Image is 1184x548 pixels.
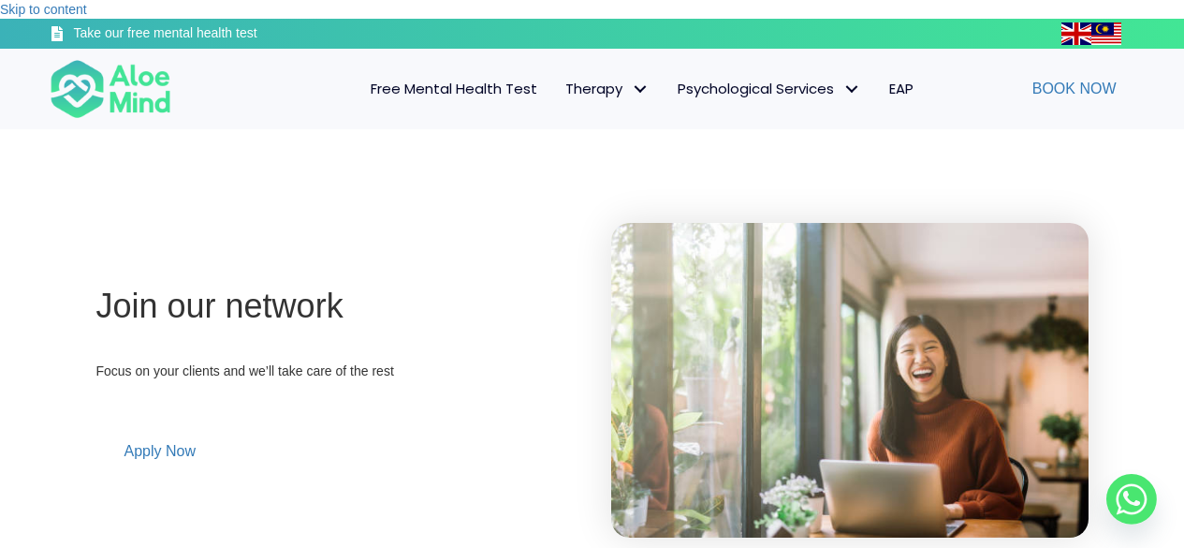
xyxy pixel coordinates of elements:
span: EAP [889,79,914,98]
span: Free Mental Health Test [371,79,537,98]
span: Join our network [96,287,344,325]
a: TherapyTherapy: submenu [551,69,664,108]
span: Psychological Services: submenu [839,75,866,102]
a: Psychological ServicesPsychological Services: submenu [664,69,875,108]
span: Psychological Services [678,79,861,98]
img: en [1061,19,1091,49]
a: English [1061,25,1091,40]
img: ms [1091,19,1121,49]
h3: Take our free mental health test [74,26,389,40]
p: Focus on your clients and we’ll take care of the rest [96,362,574,380]
span: Therapy: submenu [627,75,654,102]
a: Book Now [1014,69,1135,109]
a: Malay [1091,25,1121,40]
a: Take our free mental health test [50,23,389,49]
span: Book Now [1032,81,1117,96]
a: Apply Now [96,427,224,473]
a: Free Mental Health Test [357,69,551,108]
img: Aloe mind Logo [50,58,171,120]
a: EAP [875,69,928,108]
nav: Menu [196,69,928,108]
span: Therapy [565,79,650,98]
span: Apply Now [124,443,196,459]
img: Happy young asian girl working at a coffee shop with a laptop [611,223,1089,539]
a: Whatsapp [1106,474,1157,525]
